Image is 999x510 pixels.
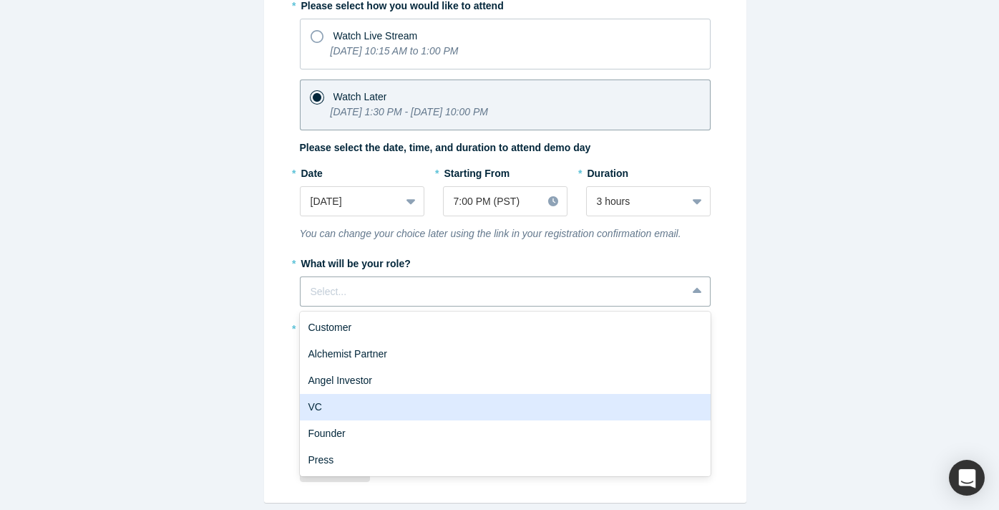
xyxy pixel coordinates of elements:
div: Customer [300,314,711,341]
label: Date [300,161,424,181]
label: Duration [586,161,711,181]
div: Angel Investor [300,367,711,394]
label: What will be your role? [300,251,711,271]
i: [DATE] 10:15 AM to 1:00 PM [331,45,459,57]
div: Founder [300,420,711,447]
span: Watch Live Stream [333,30,418,42]
label: Please select the date, time, and duration to attend demo day [300,140,591,155]
div: Press [300,447,711,473]
label: Starting From [443,161,510,181]
div: Alchemist Partner [300,341,711,367]
i: [DATE] 1:30 PM - [DATE] 10:00 PM [331,106,488,117]
span: Watch Later [333,91,387,102]
i: You can change your choice later using the link in your registration confirmation email. [300,228,681,239]
div: VC [300,394,711,420]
